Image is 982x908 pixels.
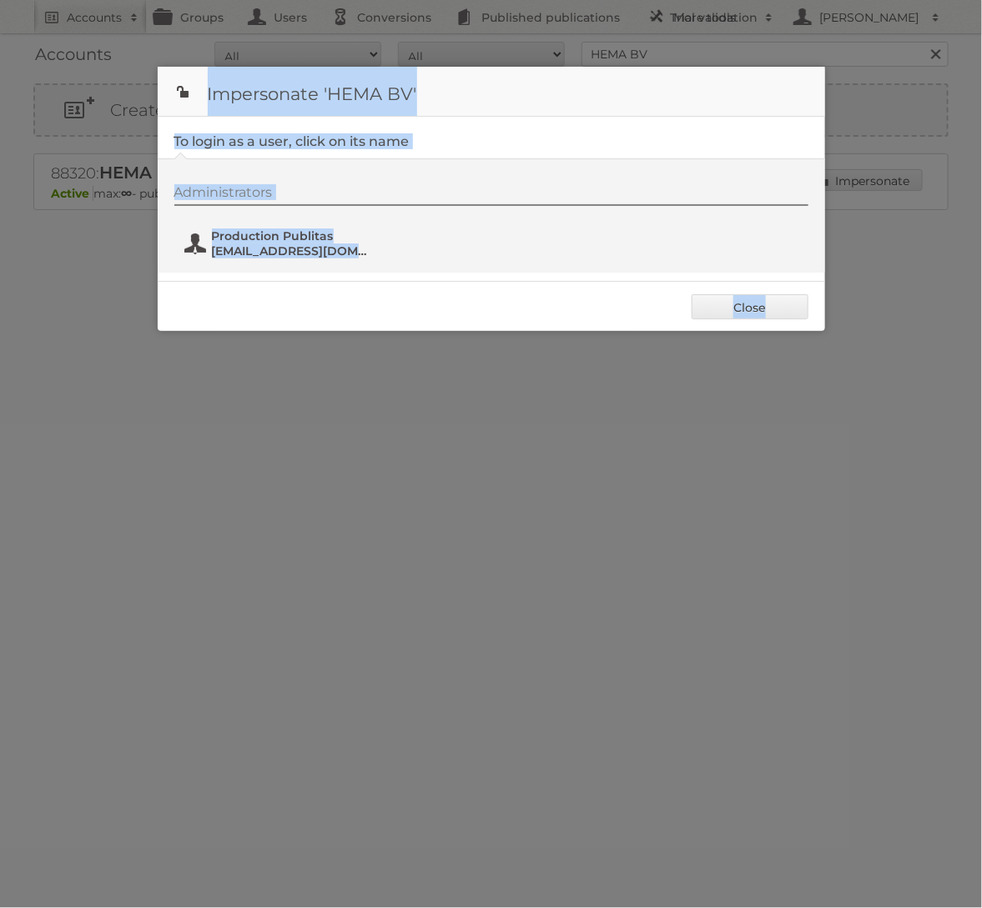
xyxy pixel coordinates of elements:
h1: Impersonate 'HEMA BV' [158,67,825,117]
span: Production Publitas [212,228,374,243]
button: Production Publitas [EMAIL_ADDRESS][DOMAIN_NAME] [183,227,379,260]
a: Close [692,294,808,319]
div: Administrators [174,184,808,206]
span: [EMAIL_ADDRESS][DOMAIN_NAME] [212,243,374,258]
legend: To login as a user, click on its name [174,133,410,149]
